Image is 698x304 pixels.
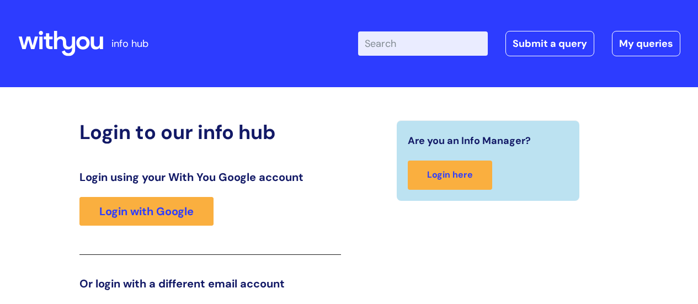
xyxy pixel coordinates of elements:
[111,35,148,52] p: info hub
[79,277,341,290] h3: Or login with a different email account
[408,132,531,150] span: Are you an Info Manager?
[612,31,680,56] a: My queries
[358,31,488,56] input: Search
[408,161,492,190] a: Login here
[79,197,214,226] a: Login with Google
[79,170,341,184] h3: Login using your With You Google account
[505,31,594,56] a: Submit a query
[79,120,341,144] h2: Login to our info hub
